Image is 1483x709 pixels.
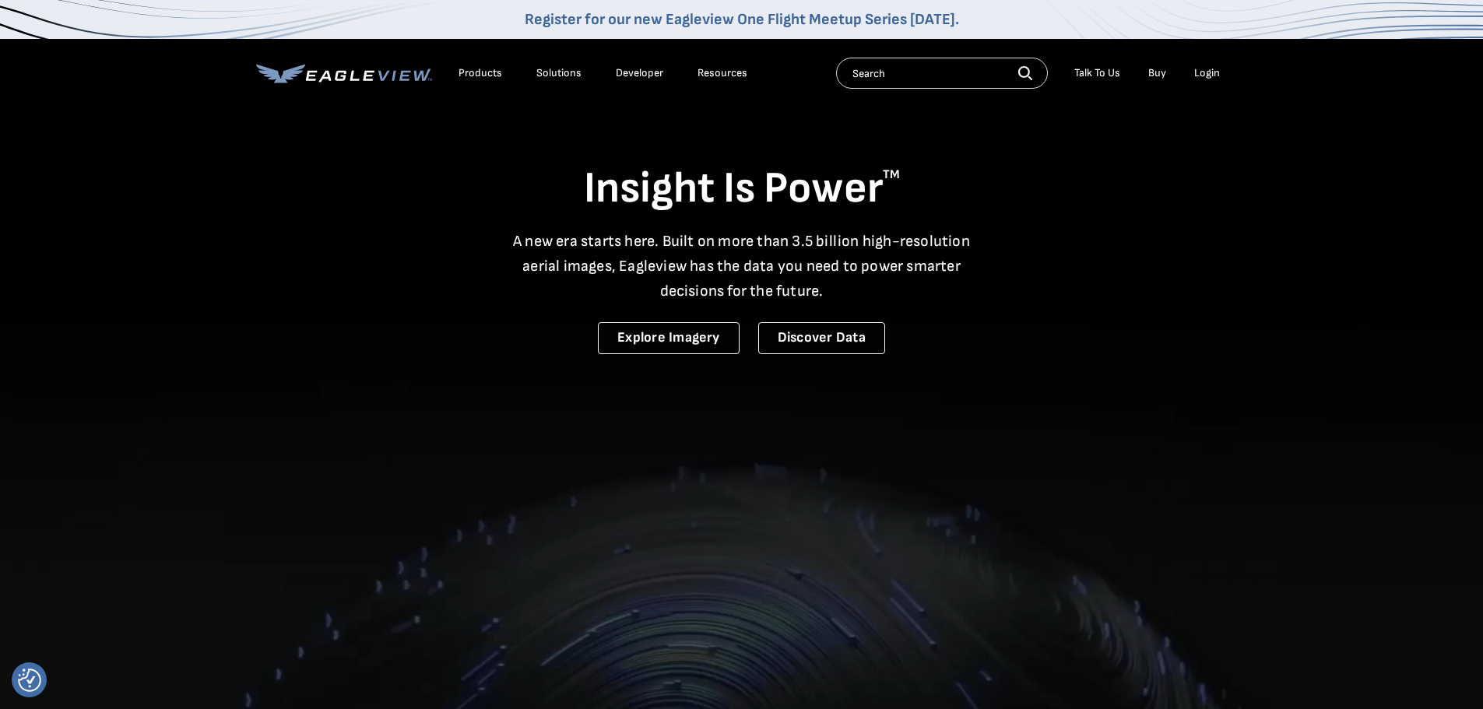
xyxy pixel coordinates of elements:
[18,669,41,692] img: Revisit consent button
[758,322,885,354] a: Discover Data
[1148,66,1166,80] a: Buy
[1074,66,1120,80] div: Talk To Us
[836,58,1048,89] input: Search
[504,229,980,304] p: A new era starts here. Built on more than 3.5 billion high-resolution aerial images, Eagleview ha...
[256,162,1228,216] h1: Insight Is Power
[18,669,41,692] button: Consent Preferences
[598,322,740,354] a: Explore Imagery
[883,167,900,182] sup: TM
[1194,66,1220,80] div: Login
[525,10,959,29] a: Register for our new Eagleview One Flight Meetup Series [DATE].
[459,66,502,80] div: Products
[536,66,582,80] div: Solutions
[698,66,747,80] div: Resources
[616,66,663,80] a: Developer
